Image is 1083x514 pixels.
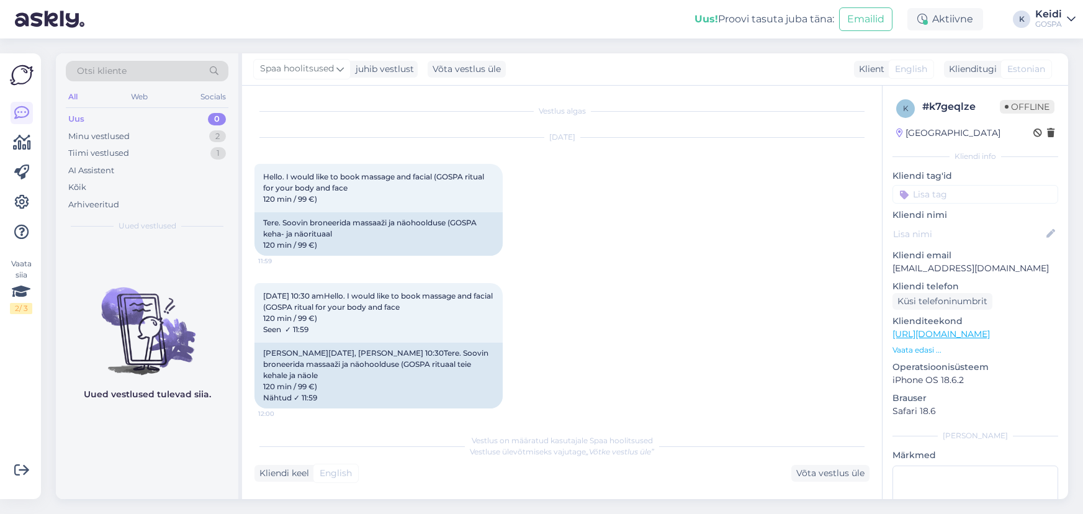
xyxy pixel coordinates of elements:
div: juhib vestlust [351,63,414,76]
div: Tiimi vestlused [68,147,129,160]
p: Vaata edasi ... [892,345,1058,356]
div: [GEOGRAPHIC_DATA] [896,127,1000,140]
div: 2 [209,130,226,143]
div: Proovi tasuta juba täna: [694,12,834,27]
div: Keidi [1035,9,1062,19]
span: Estonian [1007,63,1045,76]
div: [DATE] [254,132,870,143]
div: Arhiveeritud [68,199,119,211]
div: Web [128,89,150,105]
div: K [1013,11,1030,28]
a: [URL][DOMAIN_NAME] [892,328,990,340]
div: 2 / 3 [10,303,32,314]
button: Emailid [839,7,892,31]
div: GOSPA [1035,19,1062,29]
p: Kliendi nimi [892,209,1058,222]
div: Kliendi keel [254,467,309,480]
p: Kliendi telefon [892,280,1058,293]
div: Vaata siia [10,258,32,314]
p: Uued vestlused tulevad siia. [84,388,211,401]
div: Socials [198,89,228,105]
div: Klient [854,63,884,76]
span: Offline [1000,100,1054,114]
p: [EMAIL_ADDRESS][DOMAIN_NAME] [892,262,1058,275]
i: „Võtke vestlus üle” [586,447,654,456]
p: Brauser [892,392,1058,405]
div: # k7geqlze [922,99,1000,114]
span: Vestlus on määratud kasutajale Spaa hoolitsused [472,436,653,445]
span: Uued vestlused [119,220,176,232]
p: Kliendi tag'id [892,169,1058,183]
div: Kõik [68,181,86,194]
input: Lisa nimi [893,227,1044,241]
div: 1 [210,147,226,160]
div: Küsi telefoninumbrit [892,293,992,310]
div: Vestlus algas [254,106,870,117]
p: Operatsioonisüsteem [892,361,1058,374]
div: Klienditugi [944,63,997,76]
span: k [903,104,909,113]
span: Vestluse ülevõtmiseks vajutage [470,447,654,456]
img: Askly Logo [10,63,34,87]
img: No chats [56,265,238,377]
b: Uus! [694,13,718,25]
span: 11:59 [258,256,305,266]
div: Minu vestlused [68,130,130,143]
a: KeidiGOSPA [1035,9,1076,29]
span: Hello. I would like to book massage and facial (GOSPA ritual for your body and face 120 min / 99 €) [263,172,486,204]
div: [PERSON_NAME][DATE], [PERSON_NAME] 10:30Tere. Soovin broneerida massaaži ja näohoolduse (GOSPA ri... [254,343,503,408]
span: [DATE] 10:30 amHello. I would like to book massage and facial (GOSPA ritual for your body and fac... [263,291,495,334]
div: Uus [68,113,84,125]
span: English [895,63,927,76]
p: Klienditeekond [892,315,1058,328]
div: Võta vestlus üle [428,61,506,78]
div: AI Assistent [68,165,114,177]
p: iPhone OS 18.6.2 [892,374,1058,387]
div: Võta vestlus üle [791,465,870,482]
span: 12:00 [258,409,305,418]
div: Kliendi info [892,151,1058,162]
p: Kliendi email [892,249,1058,262]
span: Spaa hoolitsused [260,62,334,76]
p: Safari 18.6 [892,405,1058,418]
p: Märkmed [892,449,1058,462]
div: 0 [208,113,226,125]
div: Tere. Soovin broneerida massaaži ja näohoolduse (GOSPA keha- ja näorituaal 120 min / 99 €) [254,212,503,256]
span: English [320,467,352,480]
span: Otsi kliente [77,65,127,78]
div: [PERSON_NAME] [892,430,1058,441]
input: Lisa tag [892,185,1058,204]
div: Aktiivne [907,8,983,30]
div: All [66,89,80,105]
